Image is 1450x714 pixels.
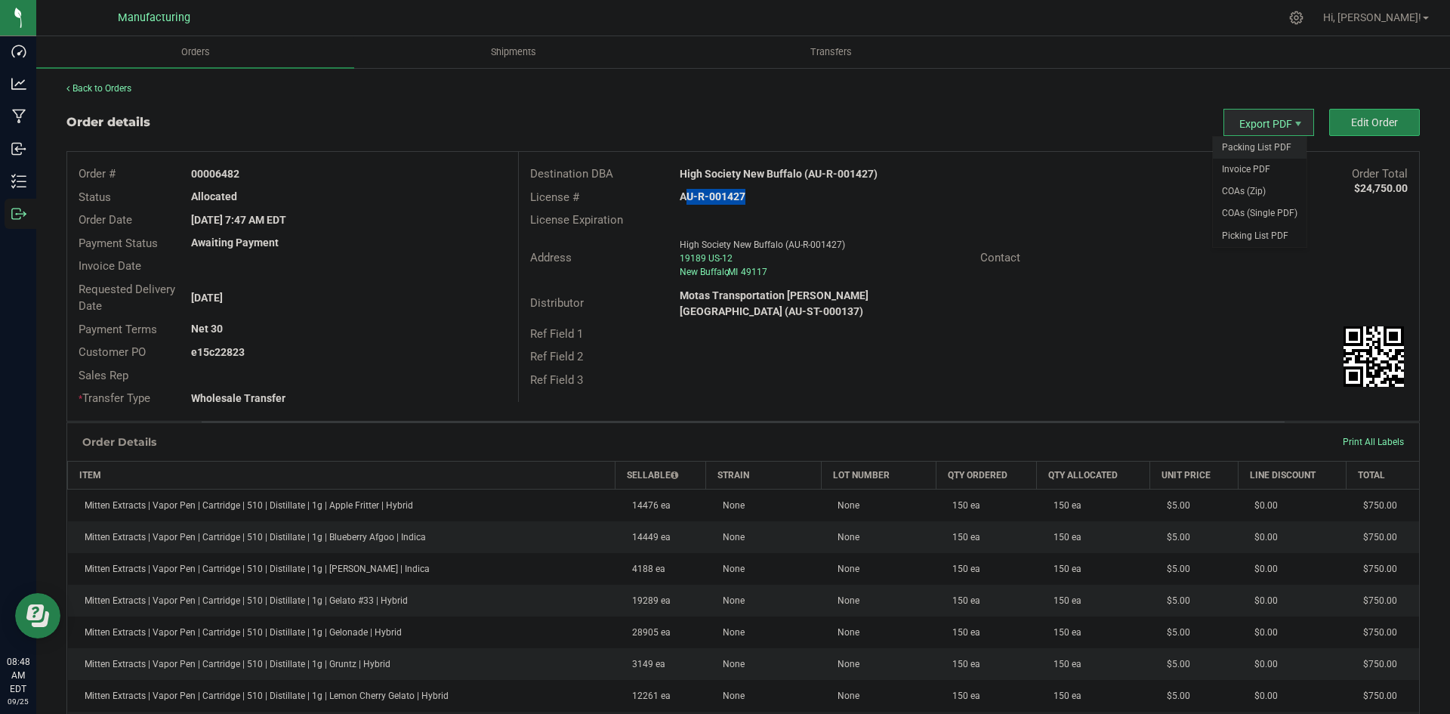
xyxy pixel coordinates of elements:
[936,461,1037,489] th: Qty Ordered
[1356,564,1397,574] span: $750.00
[1238,461,1347,489] th: Line Discount
[36,36,354,68] a: Orders
[1223,109,1314,136] li: Export PDF
[1247,691,1278,701] span: $0.00
[66,113,150,131] div: Order details
[625,564,665,574] span: 4188 ea
[79,190,111,204] span: Status
[1352,167,1408,181] span: Order Total
[1213,159,1307,181] li: Invoice PDF
[830,627,859,638] span: None
[1150,461,1239,489] th: Unit Price
[77,564,430,574] span: Mitten Extracts | Vapor Pen | Cartridge | 510 | Distillate | 1g | [PERSON_NAME] | Indica
[980,251,1020,264] span: Contact
[715,595,745,606] span: None
[11,174,26,189] inline-svg: Inventory
[530,350,583,363] span: Ref Field 2
[530,373,583,387] span: Ref Field 3
[530,327,583,341] span: Ref Field 1
[830,691,859,701] span: None
[680,190,745,202] strong: AU-R-001427
[11,76,26,91] inline-svg: Analytics
[77,659,390,669] span: Mitten Extracts | Vapor Pen | Cartridge | 510 | Distillate | 1g | Gruntz | Hybrid
[715,627,745,638] span: None
[7,655,29,696] p: 08:48 AM EDT
[821,461,936,489] th: Lot Number
[1247,500,1278,511] span: $0.00
[1159,691,1190,701] span: $5.00
[354,36,672,68] a: Shipments
[191,392,285,404] strong: Wholesale Transfer
[1213,202,1307,224] li: COAs (Single PDF)
[68,461,615,489] th: Item
[715,564,745,574] span: None
[79,345,146,359] span: Customer PO
[1159,532,1190,542] span: $5.00
[1356,627,1397,638] span: $750.00
[11,206,26,221] inline-svg: Outbound
[77,627,402,638] span: Mitten Extracts | Vapor Pen | Cartridge | 510 | Distillate | 1g | Gelonade | Hybrid
[715,691,745,701] span: None
[945,659,980,669] span: 150 ea
[11,141,26,156] inline-svg: Inbound
[530,251,572,264] span: Address
[1344,326,1404,387] qrcode: 00006482
[945,564,980,574] span: 150 ea
[715,532,745,542] span: None
[830,532,859,542] span: None
[1159,627,1190,638] span: $5.00
[680,267,730,277] span: New Buffalo
[728,267,738,277] span: MI
[625,595,671,606] span: 19289 ea
[1356,595,1397,606] span: $750.00
[790,45,872,59] span: Transfers
[1356,500,1397,511] span: $750.00
[530,213,623,227] span: License Expiration
[1356,691,1397,701] span: $750.00
[1046,500,1081,511] span: 150 ea
[680,168,878,180] strong: High Society New Buffalo (AU-R-001427)
[79,236,158,250] span: Payment Status
[625,659,665,669] span: 3149 ea
[1287,11,1306,25] div: Manage settings
[741,267,767,277] span: 49117
[625,500,671,511] span: 14476 ea
[79,283,175,314] span: Requested Delivery Date
[945,691,980,701] span: 150 ea
[1046,595,1081,606] span: 150 ea
[830,564,859,574] span: None
[470,45,557,59] span: Shipments
[77,691,449,701] span: Mitten Extracts | Vapor Pen | Cartridge | 510 | Distillate | 1g | Lemon Cherry Gelato | Hybrid
[1323,11,1421,23] span: Hi, [PERSON_NAME]!
[1046,564,1081,574] span: 150 ea
[15,593,60,638] iframe: Resource center
[77,500,413,511] span: Mitten Extracts | Vapor Pen | Cartridge | 510 | Distillate | 1g | Apple Fritter | Hybrid
[77,532,426,542] span: Mitten Extracts | Vapor Pen | Cartridge | 510 | Distillate | 1g | Blueberry Afgoo | Indica
[191,323,223,335] strong: Net 30
[161,45,230,59] span: Orders
[945,500,980,511] span: 150 ea
[1213,137,1307,159] li: Packing List PDF
[1159,659,1190,669] span: $5.00
[945,595,980,606] span: 150 ea
[1343,437,1404,447] span: Print All Labels
[625,627,671,638] span: 28905 ea
[1356,659,1397,669] span: $750.00
[1347,461,1419,489] th: Total
[945,532,980,542] span: 150 ea
[79,213,132,227] span: Order Date
[79,167,116,181] span: Order #
[615,461,706,489] th: Sellable
[680,240,845,250] span: High Society New Buffalo (AU-R-001427)
[1037,461,1150,489] th: Qty Allocated
[625,532,671,542] span: 14449 ea
[118,11,190,24] span: Manufacturing
[79,369,128,382] span: Sales Rep
[191,236,279,249] strong: Awaiting Payment
[727,267,728,277] span: ,
[945,627,980,638] span: 150 ea
[830,595,859,606] span: None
